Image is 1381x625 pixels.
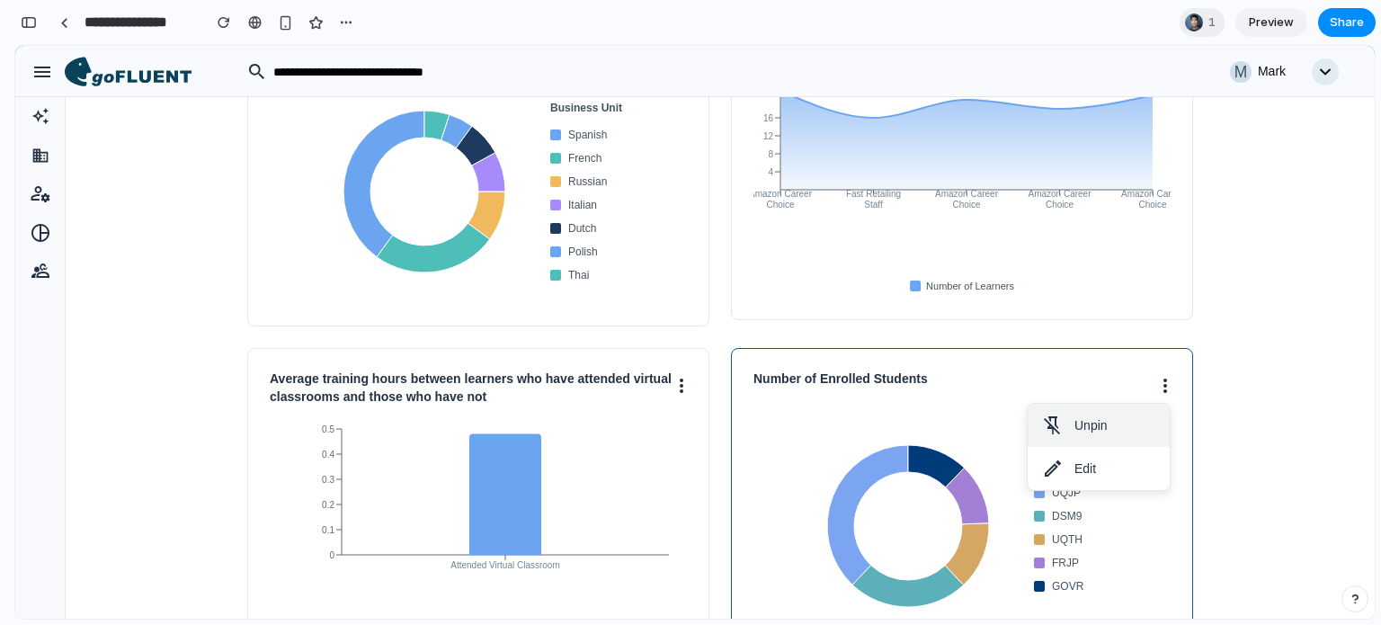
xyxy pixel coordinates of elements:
span: Preview [1249,13,1294,31]
button: Share [1318,8,1376,37]
span: Share [1330,13,1364,31]
a: Preview [1235,8,1307,37]
div: 1 [1180,8,1225,37]
span: 1 [1208,13,1221,31]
